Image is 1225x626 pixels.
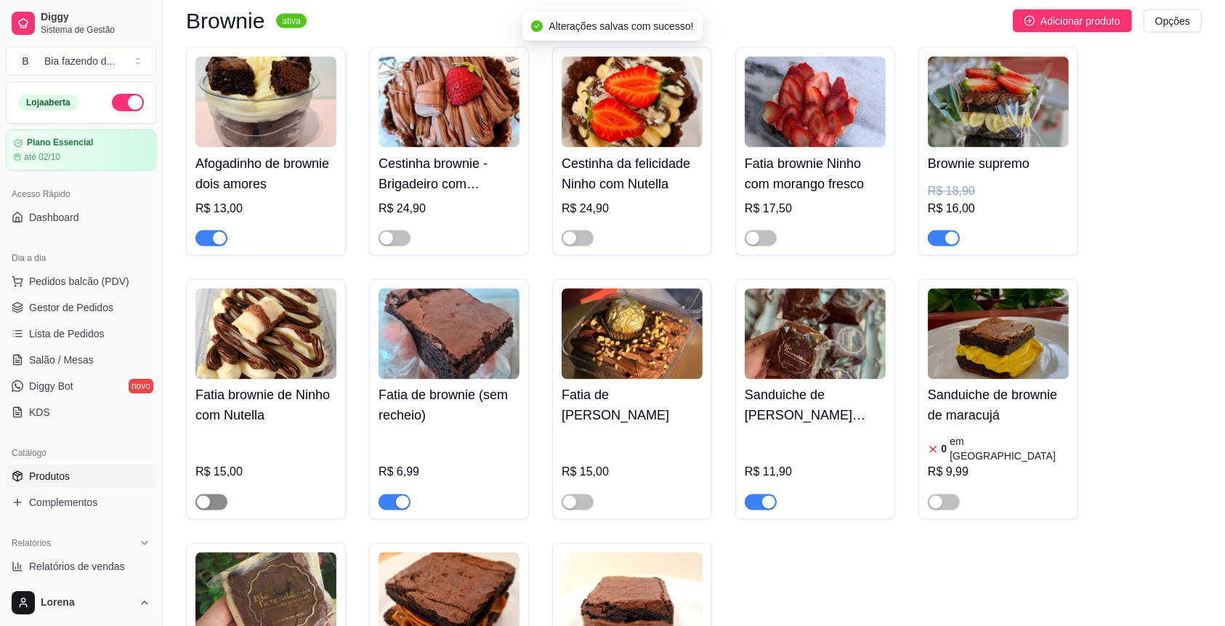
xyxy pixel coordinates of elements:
div: R$ 13,00 [195,200,336,217]
article: até 02/10 [24,151,60,163]
h4: Fatia de brownie (sem recheio) [379,385,519,426]
a: Relatórios de vendas [6,555,156,578]
a: Plano Essencialaté 02/10 [6,129,156,171]
img: product-image [928,57,1069,148]
h3: Brownie [186,12,264,30]
span: Lista de Pedidos [29,326,105,341]
span: plus-circle [1024,16,1035,26]
span: Lorena [41,596,133,609]
div: R$ 16,00 [928,200,1069,217]
sup: ativa [276,14,306,28]
button: Lorena [6,585,156,620]
span: Relatórios [12,537,51,549]
span: Relatórios de vendas [29,559,125,574]
h4: Fatia brownie de Ninho com Nutella [195,385,336,426]
div: R$ 11,90 [745,464,886,481]
img: product-image [379,289,519,380]
a: Produtos [6,465,156,488]
h4: Sanduiche de [PERSON_NAME] recheado com Nutella [745,385,886,426]
h4: Afogadinho de brownie dois amores [195,153,336,194]
span: check-circle [531,20,543,32]
img: product-image [562,289,703,380]
div: R$ 17,50 [745,200,886,217]
span: Complementos [29,495,97,510]
div: R$ 24,90 [562,200,703,217]
img: product-image [745,289,886,380]
a: Diggy Botnovo [6,374,156,398]
h4: Cestinha da felicidade Ninho com Nutella [562,153,703,194]
button: Select a team [6,47,156,76]
span: Salão / Mesas [29,353,94,367]
h4: Fatia brownie Ninho com morango fresco [745,153,886,194]
span: Dashboard [29,210,79,225]
div: R$ 15,00 [195,464,336,481]
div: Dia a dia [6,246,156,270]
span: KDS [29,405,50,420]
div: R$ 24,90 [379,200,519,217]
a: Salão / Mesas [6,348,156,372]
span: Produtos [29,469,70,483]
img: product-image [745,57,886,148]
span: Diggy [41,11,150,24]
div: Catálogo [6,441,156,465]
a: Gestor de Pedidos [6,296,156,319]
article: Plano Essencial [27,137,93,148]
a: Lista de Pedidos [6,322,156,345]
span: Opções [1155,13,1190,29]
div: Bia fazendo d ... [44,54,115,68]
div: R$ 18,90 [928,182,1069,200]
img: product-image [195,289,336,380]
button: Pedidos balcão (PDV) [6,270,156,293]
img: product-image [562,57,703,148]
a: Complementos [6,491,156,514]
span: Adicionar produto [1040,13,1120,29]
h4: Sanduiche de brownie de maracujá [928,385,1069,426]
div: Acesso Rápido [6,182,156,206]
div: R$ 6,99 [379,464,519,481]
span: Sistema de Gestão [41,24,150,36]
article: 0 [942,442,947,457]
div: R$ 9,99 [928,464,1069,481]
div: Loja aberta [18,95,78,111]
img: product-image [379,57,519,148]
div: R$ 15,00 [562,464,703,481]
h4: Brownie supremo [928,153,1069,174]
h4: Fatia de [PERSON_NAME] [562,385,703,426]
button: Adicionar produto [1013,9,1132,33]
a: KDS [6,401,156,424]
img: product-image [928,289,1069,380]
button: Opções [1144,9,1202,33]
span: Diggy Bot [29,379,73,393]
span: Pedidos balcão (PDV) [29,274,129,289]
h4: Cestinha brownie - Brigadeiro com [PERSON_NAME] [379,153,519,194]
span: B [18,54,33,68]
button: Alterar Status [112,94,144,111]
span: Alterações salvas com sucesso! [549,20,693,32]
article: em [GEOGRAPHIC_DATA] [950,435,1069,464]
a: Dashboard [6,206,156,229]
a: DiggySistema de Gestão [6,6,156,41]
img: product-image [195,57,336,148]
span: Gestor de Pedidos [29,300,113,315]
